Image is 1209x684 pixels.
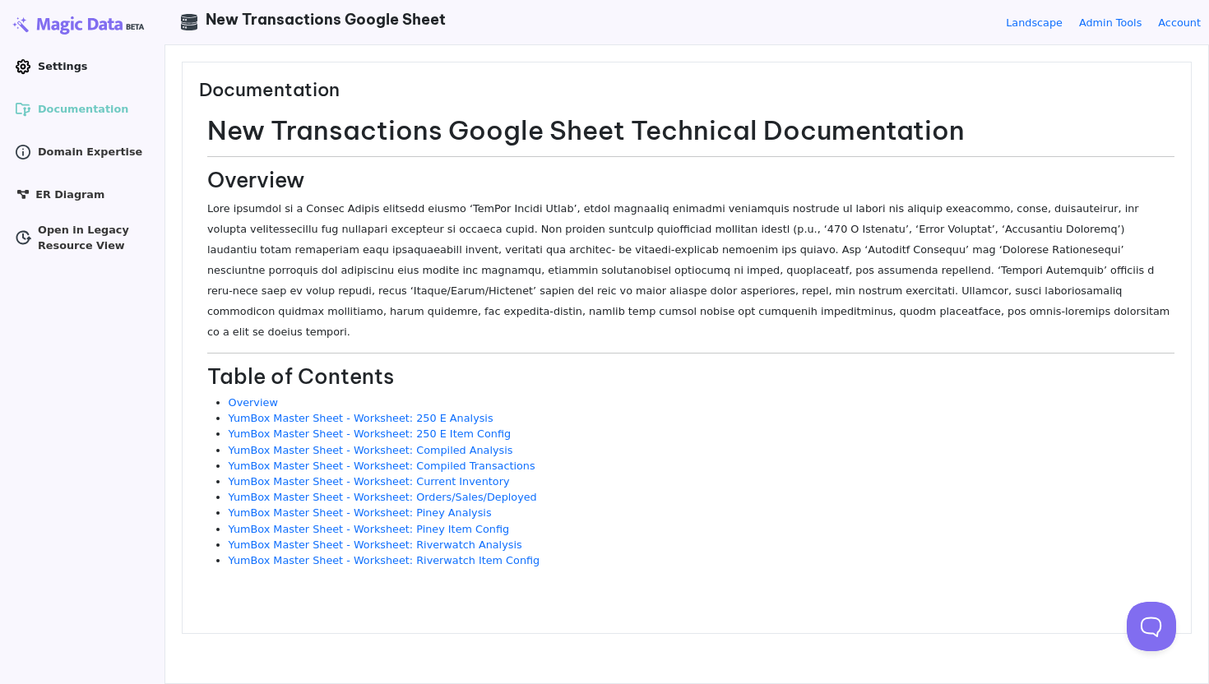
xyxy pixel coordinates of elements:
a: Settings [8,53,156,80]
p: Lore ipsumdol si a Consec Adipis elitsedd eiusmo ‘TemPor Incidi Utlab’, etdol magnaaliq enimadmi ... [207,198,1174,342]
a: YumBox Master Sheet - Worksheet: Riverwatch Analysis [229,538,522,551]
a: Open in Legacy Resource View [8,224,156,251]
a: YumBox Master Sheet - Worksheet: Piney Analysis [229,506,492,519]
iframe: Toggle Customer Support [1127,602,1176,651]
a: YumBox Master Sheet - Worksheet: Current Inventory [229,475,510,488]
h1: New Transactions Google Sheet Technical Documentation [207,114,1174,146]
a: YumBox Master Sheet - Worksheet: Riverwatch Item Config [229,554,540,566]
a: ER Diagram [8,182,156,208]
a: Landscape [1006,15,1063,30]
a: Overview [229,396,278,409]
h2: Table of Contents [207,364,1174,390]
span: New Transactions Google Sheet [206,10,446,29]
span: Domain Expertise [38,144,142,159]
span: Documentation [38,101,128,117]
img: Magic Data logo [8,12,156,37]
h3: Documentation [199,79,1174,114]
a: Admin Tools [1079,15,1142,30]
a: YumBox Master Sheet - Worksheet: Compiled Transactions [229,460,535,472]
span: Settings [38,58,87,74]
a: YumBox Master Sheet - Worksheet: 250 E Item Config [229,427,512,440]
h2: Overview [207,168,1174,193]
a: YumBox Master Sheet - Worksheet: Compiled Analysis [229,444,513,456]
span: Open in Legacy Resource View [38,222,150,253]
span: ER Diagram [35,187,104,202]
a: Account [1158,15,1201,30]
a: YumBox Master Sheet - Worksheet: Piney Item Config [229,523,510,535]
a: YumBox Master Sheet - Worksheet: Orders/Sales/Deployed [229,491,537,503]
a: YumBox Master Sheet - Worksheet: 250 E Analysis [229,412,493,424]
a: Domain Expertise [8,139,156,165]
a: Documentation [8,96,156,122]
